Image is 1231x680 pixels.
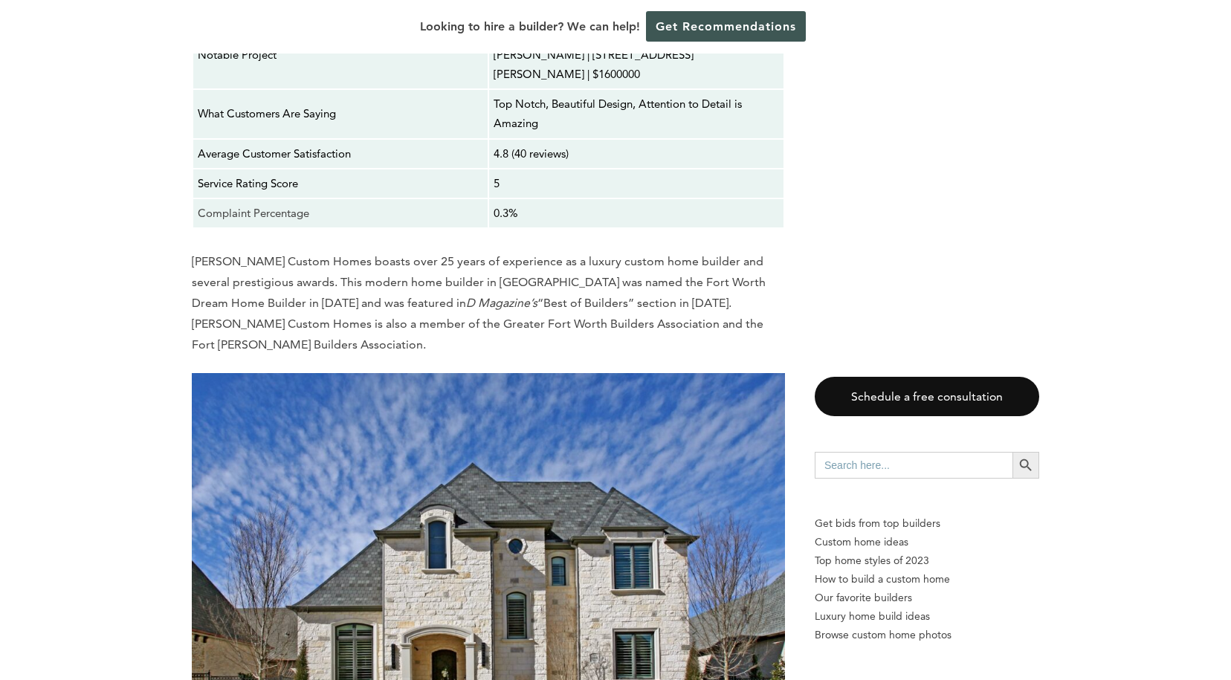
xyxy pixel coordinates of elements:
[815,514,1039,533] p: Get bids from top builders
[466,296,537,310] em: D Magazine’s
[198,104,483,123] p: What Customers Are Saying
[494,174,779,193] p: 5
[198,174,483,193] p: Service Rating Score
[815,377,1039,416] a: Schedule a free consultation
[815,533,1039,551] a: Custom home ideas
[815,452,1012,479] input: Search here...
[192,251,785,355] p: [PERSON_NAME] Custom Homes boasts over 25 years of experience as a luxury custom home builder and...
[646,11,806,42] a: Get Recommendations
[815,626,1039,644] a: Browse custom home photos
[198,204,483,223] p: Complaint Percentage
[198,144,483,163] p: Average Customer Satisfaction
[494,25,779,84] p: New residential – [PERSON_NAME] homes: [PERSON_NAME] | [STREET_ADDRESS][PERSON_NAME] | $1600000
[1018,457,1034,473] svg: Search
[815,589,1039,607] a: Our favorite builders
[494,94,779,134] p: Top Notch, Beautiful Design, Attention to Detail is Amazing
[1157,606,1213,662] iframe: Drift Widget Chat Controller
[494,204,779,223] p: 0.3%
[815,551,1039,570] a: Top home styles of 2023
[815,570,1039,589] a: How to build a custom home
[815,607,1039,626] a: Luxury home build ideas
[494,144,779,163] p: 4.8 (40 reviews)
[198,45,483,65] p: Notable Project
